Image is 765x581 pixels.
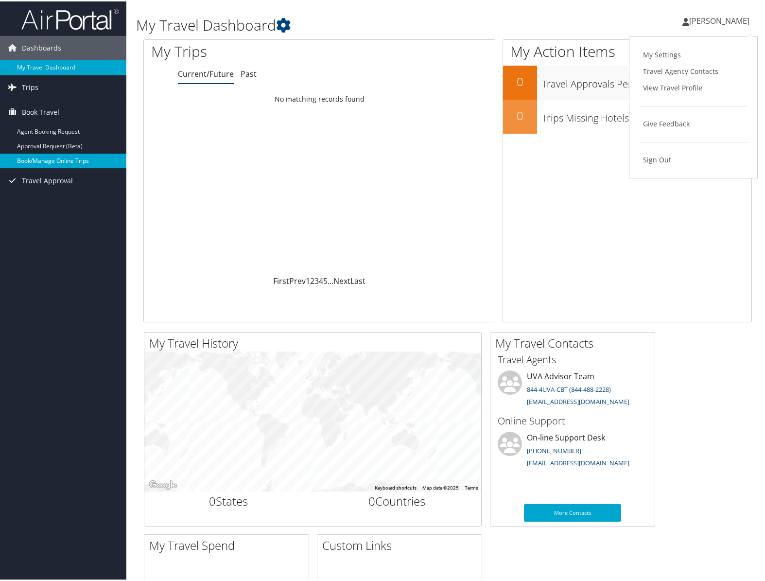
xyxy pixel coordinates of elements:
[289,274,306,285] a: Prev
[152,492,306,508] h2: States
[689,14,749,25] span: [PERSON_NAME]
[22,74,38,98] span: Trips
[465,484,478,489] a: Terms (opens in new tab)
[503,72,537,88] h2: 0
[22,167,73,192] span: Travel Approval
[322,536,482,552] h2: Custom Links
[22,35,61,59] span: Dashboards
[178,67,234,78] a: Current/Future
[21,6,119,29] img: airportal-logo.png
[314,274,319,285] a: 3
[422,484,459,489] span: Map data ©2025
[136,14,552,34] h1: My Travel Dashboard
[149,536,309,552] h2: My Travel Spend
[350,274,365,285] a: Last
[542,71,751,89] h3: Travel Approvals Pending (Advisor Booked)
[639,62,748,78] a: Travel Agency Contacts
[639,78,748,95] a: View Travel Profile
[273,274,289,285] a: First
[503,106,537,123] h2: 0
[149,334,481,350] h2: My Travel History
[527,445,581,454] a: [PHONE_NUMBER]
[241,67,257,78] a: Past
[495,334,655,350] h2: My Travel Contacts
[542,105,751,123] h3: Trips Missing Hotels
[147,477,179,490] img: Google
[493,369,652,409] li: UVA Advisor Team
[527,384,611,392] a: 844-4UVA-CBT (844-488-2228)
[503,40,751,60] h1: My Action Items
[503,98,751,132] a: 0Trips Missing Hotels
[319,274,323,285] a: 4
[333,274,350,285] a: Next
[682,5,759,34] a: [PERSON_NAME]
[320,492,474,508] h2: Countries
[209,492,216,508] span: 0
[368,492,375,508] span: 0
[527,457,629,466] a: [EMAIL_ADDRESS][DOMAIN_NAME]
[527,396,629,405] a: [EMAIL_ADDRESS][DOMAIN_NAME]
[503,64,751,98] a: 0Travel Approvals Pending (Advisor Booked)
[144,89,495,106] td: No matching records found
[22,99,59,123] span: Book Travel
[524,503,621,520] a: More Contacts
[151,40,341,60] h1: My Trips
[639,45,748,62] a: My Settings
[147,477,179,490] a: Open this area in Google Maps (opens a new window)
[498,413,647,426] h3: Online Support
[498,352,647,365] h3: Travel Agents
[306,274,310,285] a: 1
[375,483,417,490] button: Keyboard shortcuts
[639,114,748,131] a: Give Feedback
[328,274,333,285] span: …
[493,430,652,470] li: On-line Support Desk
[310,274,314,285] a: 2
[639,150,748,167] a: Sign Out
[323,274,328,285] a: 5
